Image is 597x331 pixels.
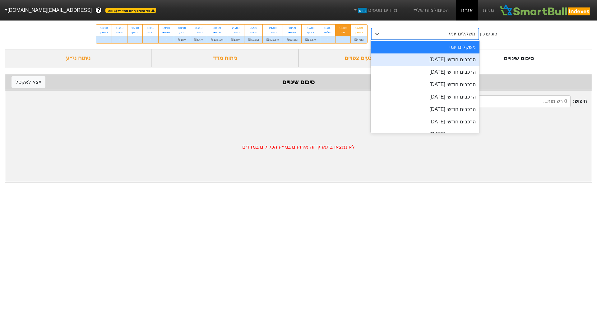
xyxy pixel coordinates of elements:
div: סוג עדכון [480,31,497,37]
span: ? [97,6,100,15]
div: 28/09 [231,26,240,30]
div: - [320,36,335,43]
div: ראשון [146,30,155,34]
div: הרכבים חודשי [DATE] [371,116,479,128]
div: 15/10 [131,26,139,30]
div: - [112,36,127,43]
div: 05/10 [194,26,203,30]
div: הרכבים חודשי [DATE] [371,103,479,116]
div: ₪1.8M [227,36,244,43]
div: הרכבים חודשי [DATE] [371,128,479,140]
div: ביקושים והיצעים צפויים [298,49,446,67]
span: לפי נתוני סוף יום מתאריך [DATE] [105,8,156,13]
div: שלישי [324,30,331,34]
div: רביעי [131,30,139,34]
div: ₪138.1M [207,36,227,43]
div: - [143,36,158,43]
a: מדדים נוספיםחדש [350,4,400,16]
div: שלישי [211,30,223,34]
div: 21/09 [266,26,279,30]
div: 12/10 [146,26,155,30]
div: ₪4.6M [351,36,367,43]
div: ₪15.5M [302,36,320,43]
div: שני [339,30,347,34]
div: ראשון [194,30,203,34]
input: 0 רשומות... [451,95,571,107]
div: ₪71.6M [244,36,263,43]
div: 17/09 [305,26,316,30]
div: 16/09 [324,26,331,30]
div: ראשון [266,30,279,34]
div: הרכבים חודשי [DATE] [371,53,479,66]
span: חיפוש : [451,95,587,107]
div: 09/10 [162,26,170,30]
div: 19/10 [100,26,108,30]
div: 18/09 [287,26,298,30]
div: הרכבים חודשי [DATE] [371,66,479,78]
div: 08/10 [178,26,186,30]
div: רביעי [305,30,316,34]
div: ראשון [100,30,108,34]
div: הרכבים חודשי [DATE] [371,78,479,91]
div: 15/09 [339,26,347,30]
div: ₪491.8M [263,36,283,43]
img: SmartBull [499,4,592,16]
div: - [159,36,174,43]
div: חמישי [248,30,259,34]
div: ₪4.4M [190,36,207,43]
div: ראשון [354,30,363,34]
div: משקלים יומי [449,30,475,38]
div: משקלים יומי [371,41,479,53]
div: ₪53.2M [283,36,301,43]
div: ניתוח ני״ע [5,49,152,67]
a: הסימולציות שלי [410,4,451,16]
div: ניתוח מדד [152,49,299,67]
div: הרכבים חודשי [DATE] [371,91,479,103]
button: ייצא לאקסל [12,76,45,88]
div: - [336,36,350,43]
div: רביעי [178,30,186,34]
div: ₪18M [174,36,190,43]
div: - [96,36,112,43]
div: חמישי [287,30,298,34]
div: 14/09 [354,26,363,30]
div: 25/09 [248,26,259,30]
div: חמישי [116,30,123,34]
div: 16/10 [116,26,123,30]
div: ראשון [231,30,240,34]
div: לא נמצאו בתאריך זה אירועים בני״ע הכלולים במדדים [5,112,592,182]
div: סיכום שינויים [12,77,585,87]
div: - [127,36,142,43]
div: סיכום שינויים [446,49,593,67]
div: 30/09 [211,26,223,30]
div: חמישי [162,30,170,34]
span: חדש [358,8,367,13]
